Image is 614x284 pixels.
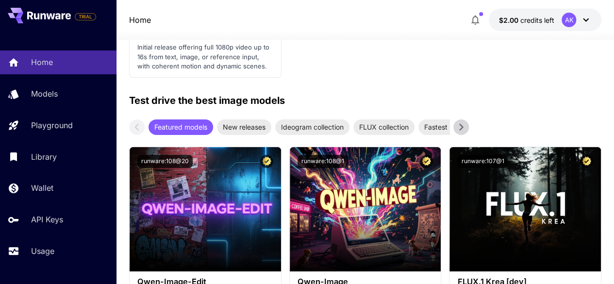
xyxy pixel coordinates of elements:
[498,16,520,24] span: $2.00
[149,122,213,132] span: Featured models
[31,119,73,131] p: Playground
[520,16,554,24] span: credits left
[75,13,96,20] span: TRIAL
[298,155,348,168] button: runware:108@1
[31,182,53,194] p: Wallet
[457,155,508,168] button: runware:107@1
[217,119,271,135] div: New releases
[418,119,478,135] div: Fastest models
[129,14,151,26] nav: breadcrumb
[260,155,273,168] button: Certified Model – Vetted for best performance and includes a commercial license.
[580,155,593,168] button: Certified Model – Vetted for best performance and includes a commercial license.
[31,56,53,68] p: Home
[130,147,281,271] img: alt
[129,14,151,26] a: Home
[290,147,441,271] img: alt
[217,122,271,132] span: New releases
[149,119,213,135] div: Featured models
[31,151,57,163] p: Library
[562,13,576,27] div: AK
[31,88,58,100] p: Models
[137,43,273,71] p: Initial release offering full 1080p video up to 16s from text, image, or reference input, with co...
[418,122,478,132] span: Fastest models
[31,214,63,225] p: API Keys
[275,119,349,135] div: Ideogram collection
[489,9,601,31] button: $2.00AK
[31,245,54,257] p: Usage
[353,122,415,132] span: FLUX collection
[275,122,349,132] span: Ideogram collection
[353,119,415,135] div: FLUX collection
[449,147,601,271] img: alt
[420,155,433,168] button: Certified Model – Vetted for best performance and includes a commercial license.
[129,93,285,108] p: Test drive the best image models
[75,11,96,22] span: Add your payment card to enable full platform functionality.
[498,15,554,25] div: $2.00
[137,155,193,168] button: runware:108@20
